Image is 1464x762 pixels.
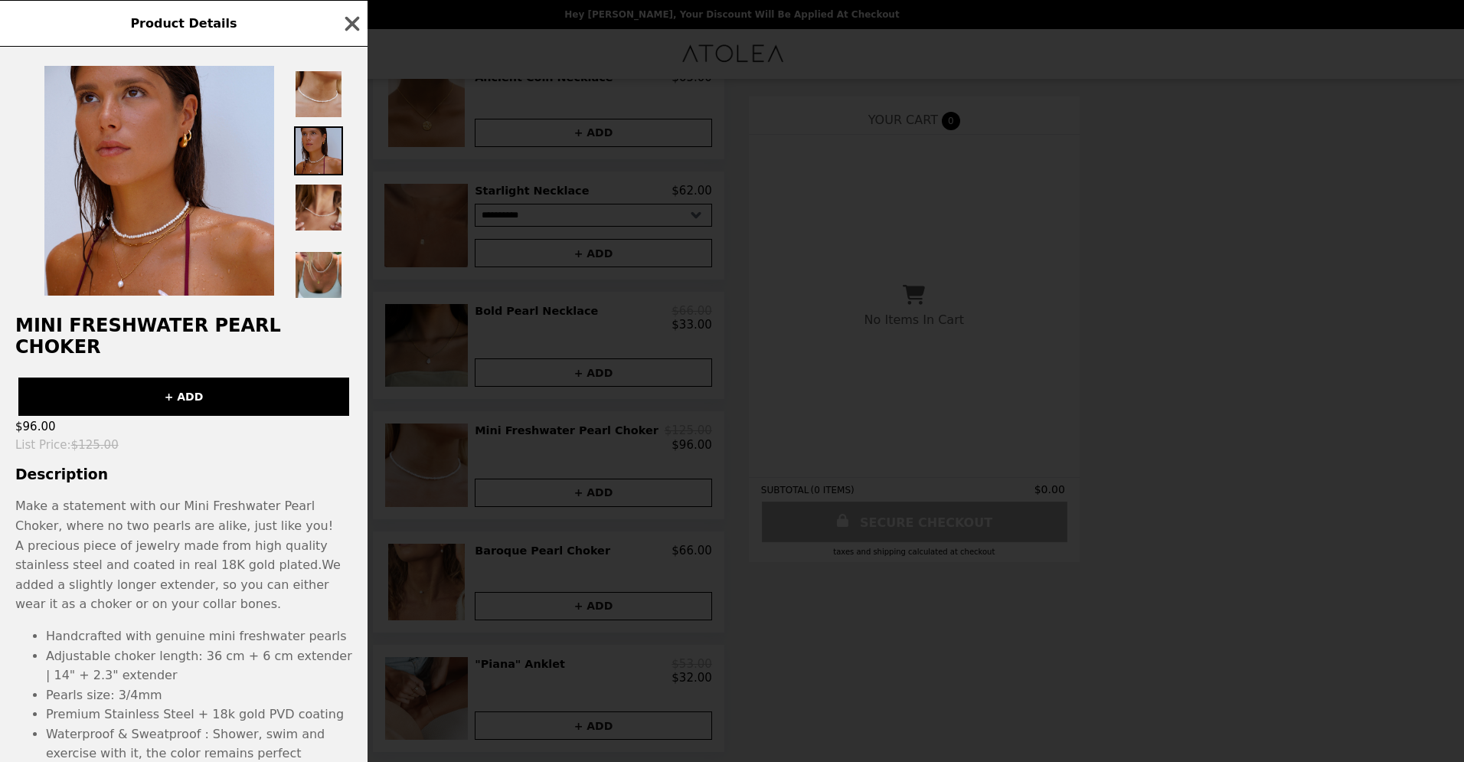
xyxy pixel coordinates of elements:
[294,250,343,299] img: Thumbnail 5
[18,378,349,416] button: + ADD
[46,685,352,705] li: Pearls size: 3/4mm
[44,66,274,296] img: Default Title
[71,438,119,452] span: $125.00
[15,496,352,535] p: Make a statement with our Mini Freshwater Pearl Choker, where no two pearls are alike, just like ...
[46,646,352,685] li: Adjustable choker length: 36 cm + 6 cm extender | 14" + 2.3" extender
[130,16,237,31] span: Product Details
[294,240,343,243] img: Thumbnail 4
[46,705,352,724] li: Premium Stainless Steel + 18k gold PVD coating
[294,70,343,119] img: Thumbnail 1
[294,126,343,175] img: Thumbnail 2
[15,536,352,614] p: A precious piece of jewelry made from high quality stainless steel and coated in real 18K gold pl...
[15,558,341,611] span: We added a slightly longer extender, so you can either wear it as a choker or o n your collar bones.
[294,183,343,232] img: Thumbnail 3
[46,626,352,646] li: Handcrafted with genuine mini freshwater pearls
